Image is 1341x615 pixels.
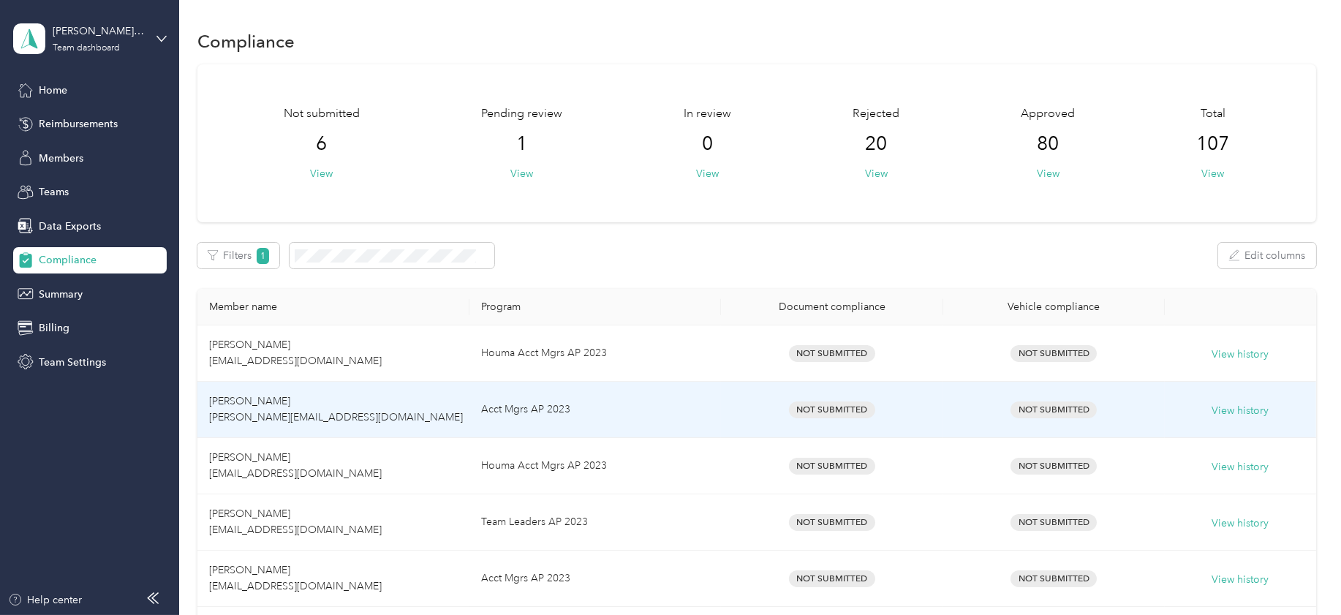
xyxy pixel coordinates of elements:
button: Edit columns [1218,243,1316,268]
th: Program [469,289,722,325]
span: Not Submitted [1011,345,1097,362]
button: Filters1 [197,243,280,268]
button: Help center [8,592,83,608]
button: View history [1212,572,1269,588]
span: 0 [702,132,713,156]
span: Billing [39,320,69,336]
span: Not Submitted [1011,514,1097,531]
span: Not Submitted [1011,570,1097,587]
span: [PERSON_NAME] [EMAIL_ADDRESS][DOMAIN_NAME] [209,508,382,536]
span: Summary [39,287,83,302]
span: Team Settings [39,355,106,370]
span: 1 [516,132,527,156]
button: View history [1212,516,1269,532]
span: Members [39,151,83,166]
span: Not Submitted [789,345,875,362]
button: View [310,166,333,181]
span: 1 [257,248,270,264]
button: View history [1212,347,1269,363]
td: Houma Acct Mgrs AP 2023 [469,438,722,494]
span: Reimbursements [39,116,118,132]
span: 80 [1037,132,1059,156]
h1: Compliance [197,34,295,49]
span: 107 [1196,132,1229,156]
button: View [865,166,888,181]
span: [PERSON_NAME] [EMAIL_ADDRESS][DOMAIN_NAME] [209,451,382,480]
span: Not Submitted [1011,458,1097,475]
button: View history [1212,459,1269,475]
span: Approved [1021,105,1075,123]
span: [PERSON_NAME] [EMAIL_ADDRESS][DOMAIN_NAME] [209,339,382,367]
div: Vehicle compliance [955,301,1153,313]
span: Total [1201,105,1225,123]
span: Compliance [39,252,97,268]
iframe: Everlance-gr Chat Button Frame [1259,533,1341,615]
span: Home [39,83,67,98]
span: Data Exports [39,219,101,234]
td: Acct Mgrs AP 2023 [469,551,722,607]
span: [PERSON_NAME] [EMAIL_ADDRESS][DOMAIN_NAME] [209,564,382,592]
button: View [696,166,719,181]
span: In review [684,105,731,123]
span: Pending review [481,105,562,123]
span: Rejected [853,105,899,123]
button: View history [1212,403,1269,419]
button: View [1037,166,1059,181]
span: Not Submitted [789,514,875,531]
td: Houma Acct Mgrs AP 2023 [469,325,722,382]
span: Not submitted [284,105,360,123]
span: Not Submitted [1011,401,1097,418]
td: Acct Mgrs AP 2023 [469,382,722,438]
span: Not Submitted [789,458,875,475]
span: 20 [865,132,887,156]
span: [PERSON_NAME] [PERSON_NAME][EMAIL_ADDRESS][DOMAIN_NAME] [209,395,463,423]
th: Member name [197,289,469,325]
button: View [1201,166,1224,181]
div: [PERSON_NAME] Beverage Company [53,23,144,39]
div: Document compliance [733,301,931,313]
button: View [510,166,533,181]
div: Team dashboard [53,44,120,53]
span: Not Submitted [789,570,875,587]
td: Team Leaders AP 2023 [469,494,722,551]
span: 6 [316,132,327,156]
span: Not Submitted [789,401,875,418]
span: Teams [39,184,69,200]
